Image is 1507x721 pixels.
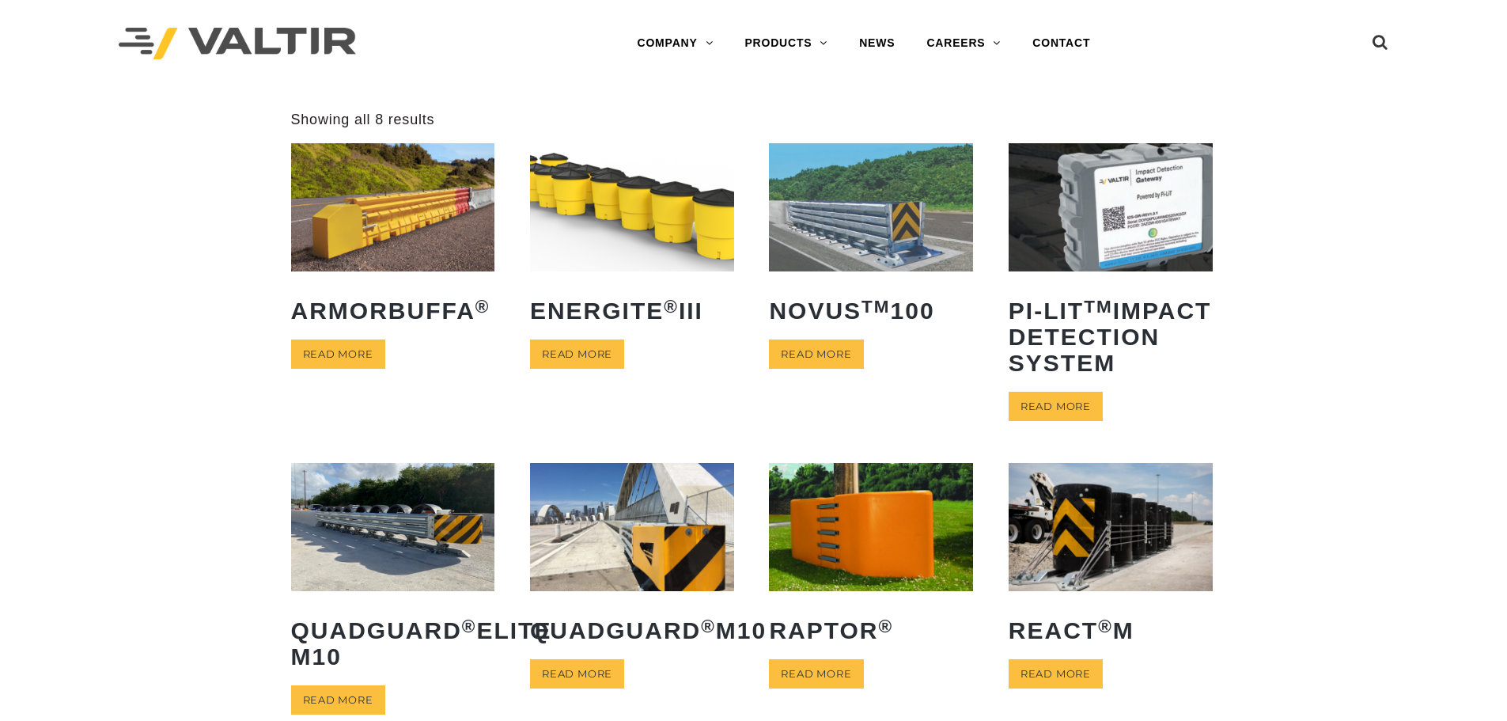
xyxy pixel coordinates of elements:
[1009,659,1103,689] a: Read more about “REACT® M”
[1009,463,1213,655] a: REACT®M
[879,617,894,636] sup: ®
[769,463,973,655] a: RAPTOR®
[530,659,624,689] a: Read more about “QuadGuard® M10”
[769,143,973,335] a: NOVUSTM100
[530,143,734,335] a: ENERGITE®III
[1017,28,1106,59] a: CONTACT
[291,111,435,129] p: Showing all 8 results
[621,28,729,59] a: COMPANY
[530,605,734,655] h2: QuadGuard M10
[1009,392,1103,421] a: Read more about “PI-LITTM Impact Detection System”
[769,286,973,336] h2: NOVUS 100
[1084,297,1113,317] sup: TM
[462,617,477,636] sup: ®
[911,28,1017,59] a: CAREERS
[475,297,490,317] sup: ®
[769,659,863,689] a: Read more about “RAPTOR®”
[291,605,495,681] h2: QuadGuard Elite M10
[1009,605,1213,655] h2: REACT M
[291,286,495,336] h2: ArmorBuffa
[291,685,385,715] a: Read more about “QuadGuard® Elite M10”
[769,605,973,655] h2: RAPTOR
[861,297,891,317] sup: TM
[291,463,495,681] a: QuadGuard®Elite M10
[119,28,356,60] img: Valtir
[701,617,716,636] sup: ®
[291,143,495,335] a: ArmorBuffa®
[530,340,624,369] a: Read more about “ENERGITE® III”
[530,463,734,655] a: QuadGuard®M10
[664,297,679,317] sup: ®
[769,340,863,369] a: Read more about “NOVUSTM 100”
[1009,286,1213,388] h2: PI-LIT Impact Detection System
[1009,143,1213,387] a: PI-LITTMImpact Detection System
[1098,617,1113,636] sup: ®
[729,28,843,59] a: PRODUCTS
[843,28,911,59] a: NEWS
[530,286,734,336] h2: ENERGITE III
[291,340,385,369] a: Read more about “ArmorBuffa®”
